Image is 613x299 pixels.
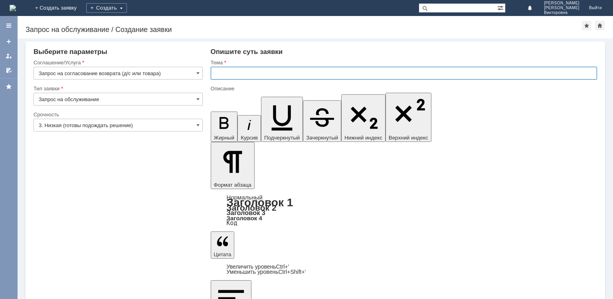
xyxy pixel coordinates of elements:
[211,142,255,189] button: Формат абзаца
[227,263,289,270] a: Increase
[227,203,277,212] a: Заголовок 2
[2,50,15,62] a: Мои заявки
[227,196,293,209] a: Заголовок 1
[2,64,15,77] a: Мои согласования
[389,135,428,141] span: Верхний индекс
[227,209,265,216] a: Заголовок 3
[34,86,201,91] div: Тип заявки
[211,60,595,65] div: Тема
[303,100,341,142] button: Зачеркнутый
[214,182,251,188] span: Формат абзаца
[595,21,605,30] div: Сделать домашней страницей
[10,5,16,11] img: logo
[10,5,16,11] a: Перейти на домашнюю страницу
[386,93,431,142] button: Верхний индекс
[211,195,597,226] div: Формат абзаца
[306,135,338,141] span: Зачеркнутый
[214,251,231,257] span: Цитата
[34,112,201,117] div: Срочность
[544,6,579,10] span: [PERSON_NAME]
[237,115,261,142] button: Курсив
[227,219,237,227] a: Код
[261,97,303,142] button: Подчеркнутый
[544,1,579,6] span: [PERSON_NAME]
[241,135,258,141] span: Курсив
[2,35,15,48] a: Создать заявку
[227,269,306,275] a: Decrease
[34,48,107,56] span: Выберите параметры
[278,269,306,275] span: Ctrl+Shift+'
[34,60,201,65] div: Соглашение/Услуга
[497,4,505,11] span: Расширенный поиск
[341,94,386,142] button: Нижний индекс
[214,135,235,141] span: Жирный
[344,135,382,141] span: Нижний индекс
[582,21,591,30] div: Добавить в избранное
[544,10,579,15] span: Викторовна
[211,231,235,259] button: Цитата
[276,263,289,270] span: Ctrl+'
[211,86,595,91] div: Описание
[211,112,238,142] button: Жирный
[86,3,127,13] div: Создать
[227,215,262,221] a: Заголовок 4
[264,135,300,141] span: Подчеркнутый
[227,194,263,201] a: Нормальный
[26,26,582,34] div: Запрос на обслуживание / Создание заявки
[211,48,283,56] span: Опишите суть заявки
[211,264,597,275] div: Цитата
